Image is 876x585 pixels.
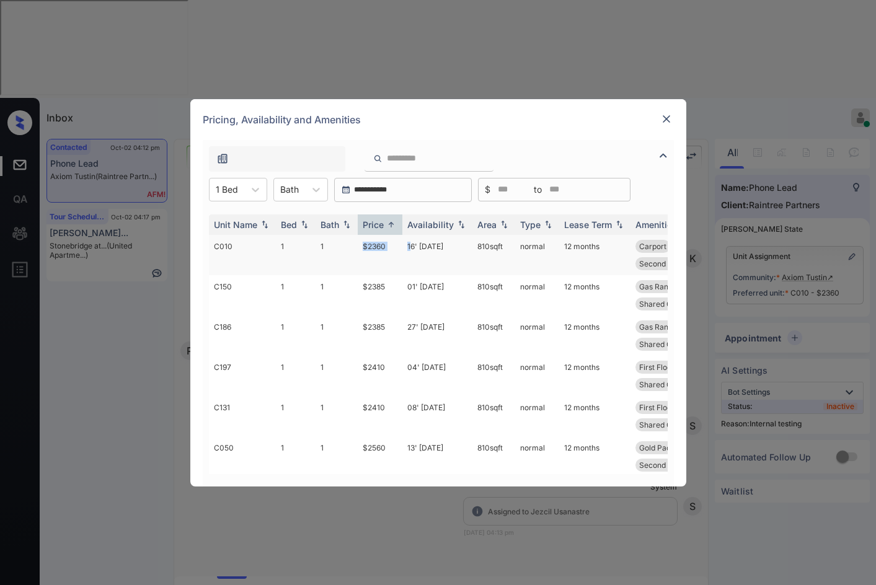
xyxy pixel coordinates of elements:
td: 810 sqft [472,436,515,477]
td: 1 [276,396,316,436]
td: $2410 [358,396,402,436]
td: $2360 [358,235,402,275]
div: Pricing, Availability and Amenities [190,99,686,140]
td: 810 sqft [472,315,515,356]
div: Type [520,219,541,230]
td: normal [515,356,559,396]
td: normal [515,275,559,315]
td: 1 [316,436,358,477]
td: 1 [316,315,358,356]
td: $2385 [358,315,402,356]
td: 810 sqft [472,356,515,396]
span: Second Floor [639,460,686,470]
td: 1 [276,275,316,315]
span: First Floor [639,363,675,372]
img: sorting [455,220,467,229]
img: sorting [542,220,554,229]
span: Second Floor [639,259,686,268]
span: Gas Range [639,322,677,332]
span: Shared Garage [639,299,692,309]
td: C186 [209,315,276,356]
div: Unit Name [214,219,257,230]
img: icon-zuma [373,153,383,164]
div: Bath [321,219,339,230]
img: sorting [298,220,311,229]
span: Carport [639,242,666,251]
span: Shared Garage [639,420,692,429]
td: 1 [276,235,316,275]
span: Shared Garage [639,380,692,389]
td: 1 [316,275,358,315]
span: Gas Range [639,282,677,291]
img: sorting [498,220,510,229]
td: C197 [209,356,276,396]
td: $2385 [358,275,402,315]
td: 12 months [559,235,630,275]
td: normal [515,396,559,436]
td: 810 sqft [472,235,515,275]
td: normal [515,315,559,356]
td: 13' [DATE] [402,436,472,477]
img: sorting [385,220,397,229]
td: 12 months [559,315,630,356]
span: Gold Package - ... [639,443,701,452]
td: 16' [DATE] [402,235,472,275]
span: to [534,183,542,196]
td: 01' [DATE] [402,275,472,315]
td: 27' [DATE] [402,315,472,356]
td: normal [515,235,559,275]
div: Amenities [635,219,677,230]
td: $2410 [358,356,402,396]
td: $2560 [358,436,402,477]
img: close [660,113,673,125]
td: 1 [276,356,316,396]
div: Lease Term [564,219,612,230]
td: 1 [316,235,358,275]
td: 12 months [559,275,630,315]
div: Availability [407,219,454,230]
td: 12 months [559,396,630,436]
img: sorting [613,220,626,229]
td: 1 [276,315,316,356]
span: First Floor [639,403,675,412]
img: icon-zuma [216,152,229,165]
td: 810 sqft [472,275,515,315]
td: C010 [209,235,276,275]
td: 810 sqft [472,396,515,436]
td: 08' [DATE] [402,396,472,436]
td: C150 [209,275,276,315]
td: normal [515,436,559,477]
td: 12 months [559,436,630,477]
img: sorting [340,220,353,229]
span: Shared Garage [639,340,692,349]
div: Price [363,219,384,230]
td: C131 [209,396,276,436]
td: 1 [316,356,358,396]
td: 12 months [559,356,630,396]
div: Area [477,219,497,230]
img: sorting [259,220,271,229]
img: icon-zuma [656,148,671,163]
td: 04' [DATE] [402,356,472,396]
td: C050 [209,436,276,477]
span: $ [485,183,490,196]
div: Bed [281,219,297,230]
td: 1 [316,396,358,436]
td: 1 [276,436,316,477]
